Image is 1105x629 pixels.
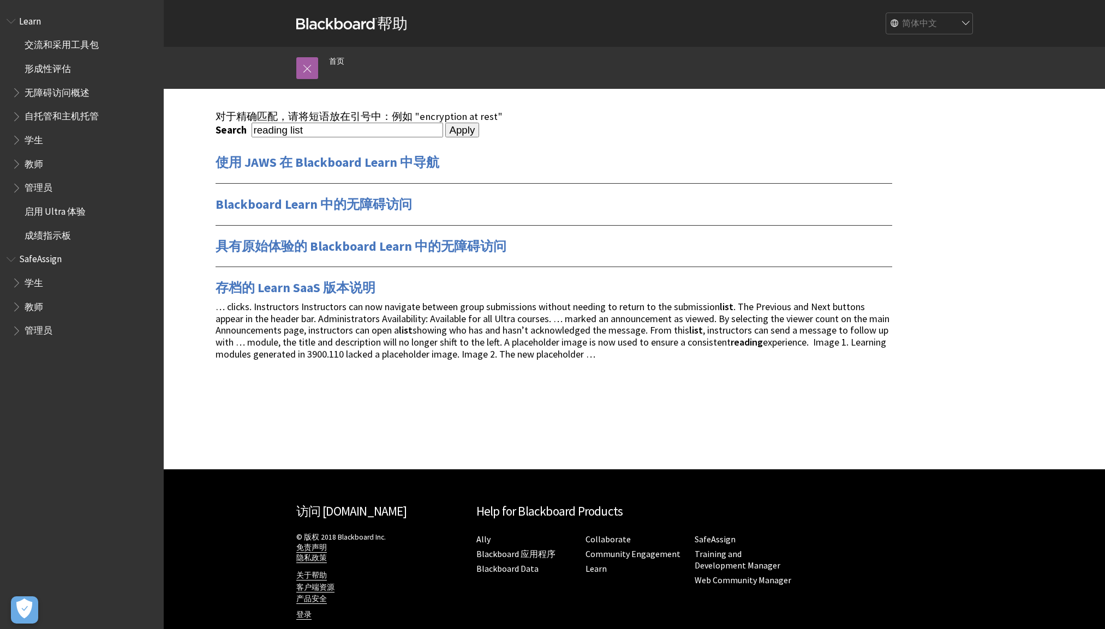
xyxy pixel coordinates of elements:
span: … clicks. Instructors Instructors can now navigate between group submissions without needing to r... [216,300,889,360]
span: 管理员 [25,179,52,193]
a: Learn [586,563,607,574]
p: © 版权 2018 Blackboard Inc. [296,532,465,563]
strong: list [689,324,703,336]
span: 学生 [25,131,43,146]
span: SafeAssign [19,250,62,265]
a: 访问 [DOMAIN_NAME] [296,503,407,519]
a: Blackboard Learn 中的无障碍访问 [216,196,412,213]
nav: Book outline for Blackboard SafeAssign [7,250,157,340]
a: 免责声明 [296,543,327,553]
strong: list [720,300,733,313]
nav: Book outline for Blackboard Learn Help [7,12,157,245]
span: 形成性评估 [25,59,71,74]
a: Web Community Manager [695,574,791,586]
span: 启用 Ultra 体验 [25,202,86,217]
strong: Blackboard [296,18,377,29]
a: Community Engagement [586,548,680,560]
a: Blackboard Data [476,563,539,574]
a: 具有原始体验的 Blackboard Learn 中的无障碍访问 [216,238,506,255]
a: 首页 [329,55,344,68]
a: Training and Development Manager [695,548,780,571]
a: Blackboard帮助 [296,14,408,33]
a: 产品安全 [296,594,327,604]
a: 客户端资源 [296,583,335,592]
a: 登录 [296,610,312,620]
a: 存档的 Learn SaaS 版本说明 [216,279,375,297]
span: 教师 [25,298,43,312]
button: Open Preferences [11,596,38,624]
span: 学生 [25,274,43,288]
span: 自托管和主机托管 [25,107,99,122]
span: Learn [19,12,41,27]
span: 管理员 [25,322,52,336]
h2: Help for Blackboard Products [476,502,793,521]
strong: list [399,324,413,336]
div: 对于精确匹配，请将短语放在引号中：例如 "encryption at rest" [216,111,892,123]
a: Blackboard 应用程序 [476,548,556,560]
span: 成绩指示板 [25,226,71,241]
a: 使用 JAWS 在 Blackboard Learn 中导航 [216,154,439,171]
select: Site Language Selector [886,13,973,35]
span: 无障碍访问概述 [25,83,89,98]
span: 交流和采用工具包 [25,36,99,51]
label: Search [216,124,249,136]
a: 关于帮助 [296,571,327,580]
a: Ally [476,534,491,545]
a: SafeAssign [695,534,736,545]
strong: reading [731,336,763,348]
a: Collaborate [586,534,631,545]
input: Apply [445,123,480,138]
a: 隐私政策 [296,553,327,563]
span: 教师 [25,155,43,170]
